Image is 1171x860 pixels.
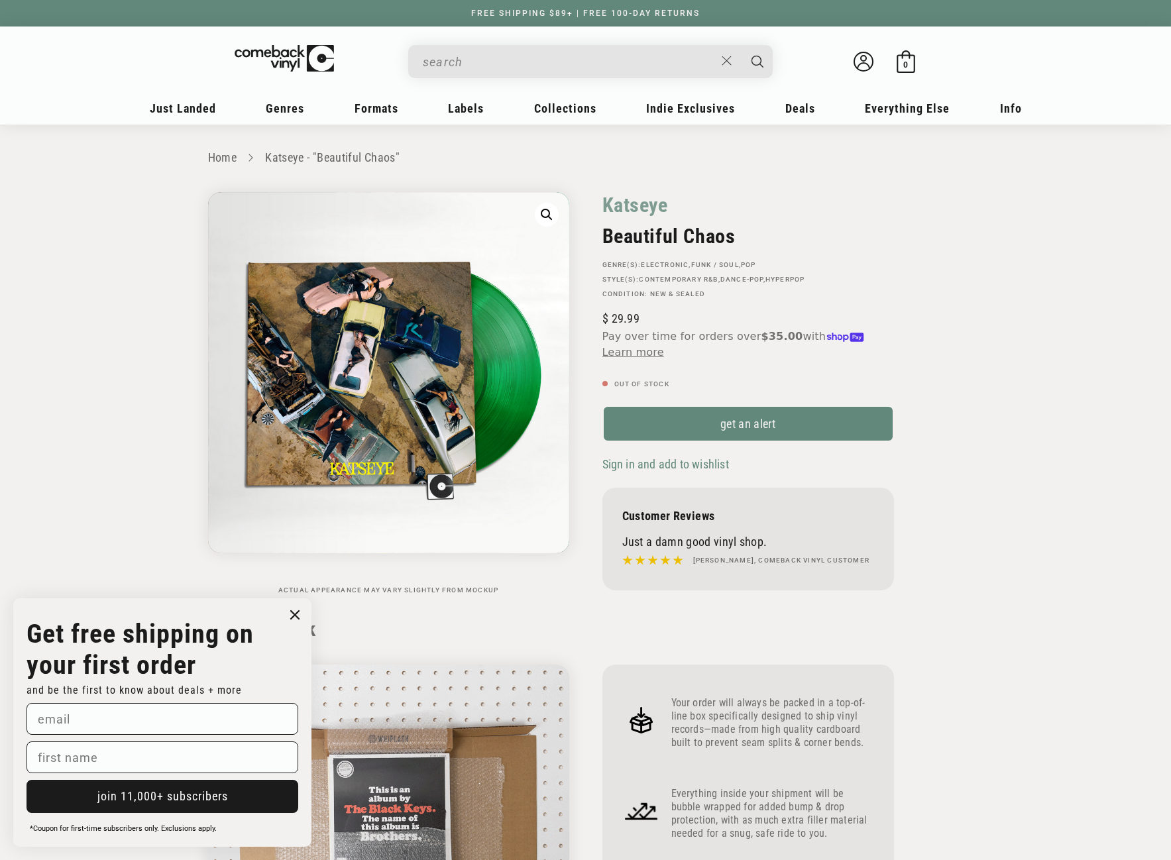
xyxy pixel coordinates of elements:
[602,405,894,442] a: get an alert
[27,741,298,773] input: first name
[639,276,718,283] a: Contemporary R&B
[903,60,908,70] span: 0
[602,457,733,472] button: Sign in and add to wishlist
[208,150,237,164] a: Home
[622,535,874,549] p: Just a damn good vinyl shop.
[741,45,774,78] button: Search
[458,9,713,18] a: FREE SHIPPING $89+ | FREE 100-DAY RETURNS
[641,261,689,268] a: Electronic
[602,311,640,325] span: 29.99
[602,225,894,248] h2: Beautiful Chaos
[208,586,569,594] p: Actual appearance may vary slightly from mockup
[691,261,739,268] a: Funk / Soul
[266,101,304,115] span: Genres
[208,192,569,594] media-gallery: Gallery Viewer
[622,701,661,739] img: Frame_4.png
[27,780,298,813] button: join 11,000+ subscribers
[693,555,870,566] h4: [PERSON_NAME], Comeback Vinyl customer
[150,101,216,115] span: Just Landed
[285,605,305,625] button: Close dialog
[27,703,298,735] input: email
[865,101,950,115] span: Everything Else
[602,192,668,218] a: Katseye
[208,618,964,641] h2: How We Pack
[602,311,608,325] span: $
[30,824,217,833] span: *Coupon for first-time subscribers only. Exclusions apply.
[1000,101,1022,115] span: Info
[423,48,715,76] input: When autocomplete results are available use up and down arrows to review and enter to select
[646,101,735,115] span: Indie Exclusives
[622,552,683,569] img: star5.svg
[448,101,484,115] span: Labels
[622,792,661,830] img: Frame_4_1.png
[671,787,874,840] p: Everything inside your shipment will be bubble wrapped for added bump & drop protection, with as ...
[602,380,894,388] p: Out of stock
[714,46,739,76] button: Close
[622,509,874,523] p: Customer Reviews
[602,290,894,298] p: Condition: New & Sealed
[602,261,894,269] p: GENRE(S): , ,
[765,276,805,283] a: Hyperpop
[534,101,596,115] span: Collections
[602,457,729,471] span: Sign in and add to wishlist
[671,696,874,749] p: Your order will always be packed in a top-of-line box specifically designed to ship vinyl records...
[408,45,773,78] div: Search
[27,618,254,680] strong: Get free shipping on your first order
[741,261,756,268] a: Pop
[208,148,964,168] nav: breadcrumbs
[27,684,242,696] span: and be the first to know about deals + more
[785,101,815,115] span: Deals
[602,276,894,284] p: STYLE(S): , ,
[720,276,763,283] a: Dance-pop
[355,101,398,115] span: Formats
[265,150,400,164] a: Katseye - "Beautiful Chaos"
